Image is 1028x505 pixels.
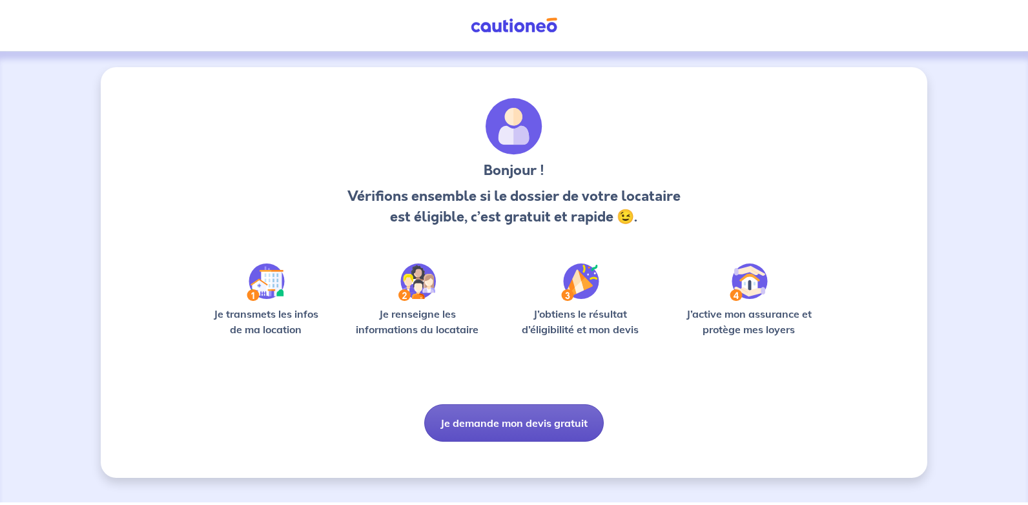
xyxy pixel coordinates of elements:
img: /static/bfff1cf634d835d9112899e6a3df1a5d/Step-4.svg [730,263,768,301]
img: archivate [486,98,542,155]
p: Vérifions ensemble si le dossier de votre locataire est éligible, c’est gratuit et rapide 😉. [344,186,684,227]
img: Cautioneo [466,17,562,34]
img: /static/c0a346edaed446bb123850d2d04ad552/Step-2.svg [398,263,436,301]
p: J’obtiens le résultat d’éligibilité et mon devis [508,306,653,337]
img: /static/90a569abe86eec82015bcaae536bd8e6/Step-1.svg [247,263,285,301]
p: Je renseigne les informations du locataire [348,306,487,337]
p: Je transmets les infos de ma location [204,306,327,337]
p: J’active mon assurance et protège mes loyers [673,306,824,337]
img: /static/f3e743aab9439237c3e2196e4328bba9/Step-3.svg [561,263,599,301]
button: Je demande mon devis gratuit [424,404,604,442]
h3: Bonjour ! [344,160,684,181]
